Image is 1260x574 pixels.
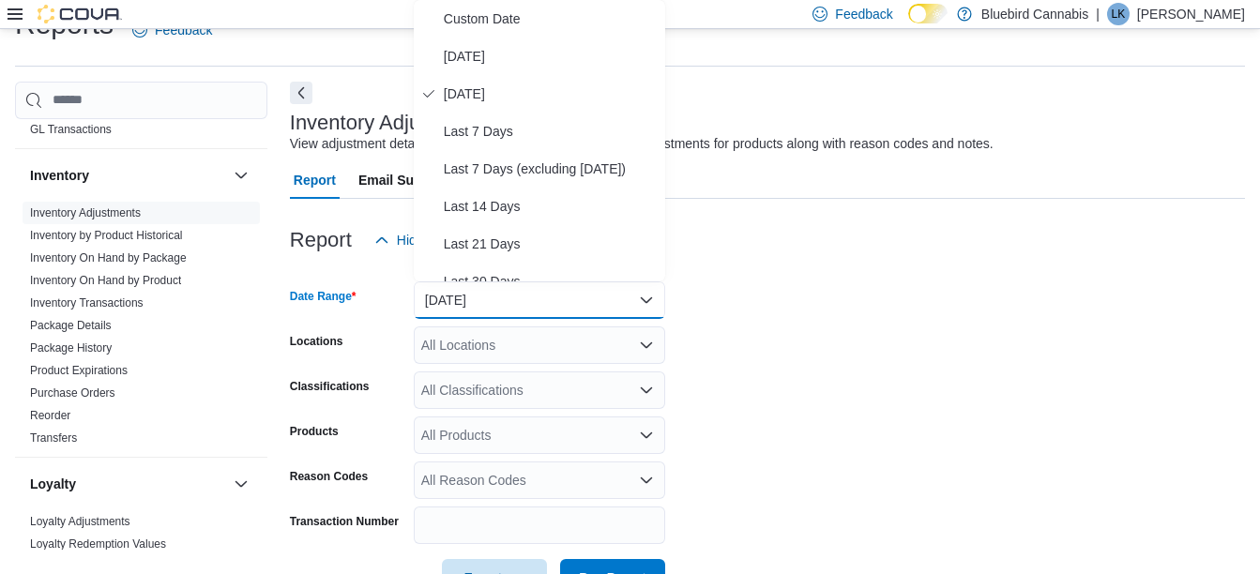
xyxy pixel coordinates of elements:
[639,338,654,353] button: Open list of options
[444,158,658,180] span: Last 7 Days (excluding [DATE])
[30,318,112,333] span: Package Details
[290,289,357,304] label: Date Range
[290,334,343,349] label: Locations
[30,229,183,242] a: Inventory by Product Historical
[230,164,252,187] button: Inventory
[30,515,130,528] a: Loyalty Adjustments
[30,228,183,243] span: Inventory by Product Historical
[30,273,181,288] span: Inventory On Hand by Product
[639,428,654,443] button: Open list of options
[290,379,370,394] label: Classifications
[290,82,312,104] button: Next
[30,536,166,551] span: Loyalty Redemption Values
[30,364,128,377] a: Product Expirations
[30,514,130,529] span: Loyalty Adjustments
[30,341,112,355] a: Package History
[30,122,112,137] span: GL Transactions
[30,166,89,185] h3: Inventory
[835,5,892,23] span: Feedback
[444,83,658,105] span: [DATE]
[30,274,181,287] a: Inventory On Hand by Product
[444,270,658,293] span: Last 30 Days
[908,23,909,24] span: Dark Mode
[230,473,252,495] button: Loyalty
[444,120,658,143] span: Last 7 Days
[125,11,220,49] a: Feedback
[290,229,352,251] h3: Report
[444,195,658,218] span: Last 14 Days
[639,473,654,488] button: Open list of options
[30,385,115,400] span: Purchase Orders
[397,231,495,249] span: Hide Parameters
[30,295,144,310] span: Inventory Transactions
[1107,3,1130,25] div: Luma Khoury
[30,319,112,332] a: Package Details
[30,166,226,185] button: Inventory
[444,45,658,68] span: [DATE]
[155,21,212,39] span: Feedback
[367,221,503,259] button: Hide Parameters
[15,96,267,148] div: Finance
[444,8,658,30] span: Custom Date
[30,475,76,493] h3: Loyalty
[30,340,112,355] span: Package History
[908,4,948,23] input: Dark Mode
[414,281,665,319] button: [DATE]
[444,233,658,255] span: Last 21 Days
[290,112,493,134] h3: Inventory Adjustments
[1096,3,1100,25] p: |
[15,510,267,563] div: Loyalty
[30,431,77,445] a: Transfers
[290,514,399,529] label: Transaction Number
[30,123,112,136] a: GL Transactions
[290,134,994,154] div: View adjustment details. You will see both quantity and cost adjustments for products along with ...
[30,475,226,493] button: Loyalty
[30,363,128,378] span: Product Expirations
[30,386,115,400] a: Purchase Orders
[290,469,368,484] label: Reason Codes
[981,3,1088,25] p: Bluebird Cannabis
[30,206,141,219] a: Inventory Adjustments
[30,205,141,220] span: Inventory Adjustments
[30,296,144,310] a: Inventory Transactions
[38,5,122,23] img: Cova
[1137,3,1245,25] p: [PERSON_NAME]
[30,430,77,446] span: Transfers
[30,250,187,265] span: Inventory On Hand by Package
[15,202,267,457] div: Inventory
[30,409,70,422] a: Reorder
[30,251,187,264] a: Inventory On Hand by Package
[1112,3,1126,25] span: LK
[639,383,654,398] button: Open list of options
[294,161,336,199] span: Report
[358,161,478,199] span: Email Subscription
[30,537,166,551] a: Loyalty Redemption Values
[30,408,70,423] span: Reorder
[290,424,339,439] label: Products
